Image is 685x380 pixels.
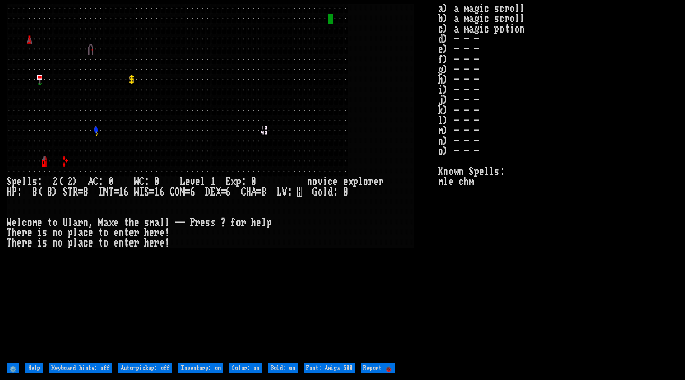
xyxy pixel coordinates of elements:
[49,363,112,373] input: Keyboard hints: off
[256,187,261,197] div: =
[190,177,195,187] div: v
[68,218,73,228] div: l
[154,218,160,228] div: a
[328,187,333,197] div: d
[175,218,180,228] div: -
[103,228,109,238] div: o
[27,177,32,187] div: l
[88,228,93,238] div: e
[52,218,58,228] div: o
[73,238,78,248] div: l
[210,187,216,197] div: E
[149,218,154,228] div: m
[73,218,78,228] div: a
[32,218,37,228] div: m
[229,363,262,373] input: Color: on
[88,218,93,228] div: ,
[185,177,190,187] div: e
[149,228,154,238] div: e
[129,228,134,238] div: e
[312,177,318,187] div: o
[333,177,338,187] div: e
[353,177,358,187] div: p
[304,363,355,373] input: Font: Amiga 500
[134,238,139,248] div: r
[154,177,160,187] div: 0
[149,238,154,248] div: e
[195,218,200,228] div: r
[32,177,37,187] div: s
[98,228,103,238] div: t
[103,218,109,228] div: a
[42,238,47,248] div: s
[343,177,348,187] div: e
[160,218,165,228] div: l
[129,238,134,248] div: e
[231,218,236,228] div: f
[134,218,139,228] div: e
[160,228,165,238] div: e
[37,177,42,187] div: :
[231,177,236,187] div: x
[154,187,160,197] div: 1
[165,218,170,228] div: l
[226,187,231,197] div: 6
[180,218,185,228] div: -
[261,218,267,228] div: l
[52,177,58,187] div: 2
[88,238,93,248] div: e
[139,177,144,187] div: C
[42,228,47,238] div: s
[12,238,17,248] div: h
[282,187,287,197] div: V
[129,218,134,228] div: h
[7,177,12,187] div: S
[221,187,226,197] div: =
[287,187,292,197] div: :
[241,187,246,197] div: C
[241,177,246,187] div: :
[12,228,17,238] div: h
[124,187,129,197] div: 6
[160,238,165,248] div: e
[216,187,221,197] div: X
[361,363,395,373] input: Report 🐞
[22,218,27,228] div: c
[124,218,129,228] div: t
[73,187,78,197] div: R
[7,363,19,373] input: ⚙️
[52,187,58,197] div: )
[37,218,42,228] div: e
[251,187,256,197] div: A
[27,228,32,238] div: e
[144,228,149,238] div: h
[25,363,43,373] input: Help
[32,187,37,197] div: 8
[109,187,114,197] div: T
[52,238,58,248] div: n
[63,218,68,228] div: U
[210,177,216,187] div: 1
[200,177,205,187] div: l
[124,228,129,238] div: t
[170,187,175,197] div: C
[190,187,195,197] div: 6
[83,228,88,238] div: c
[12,177,17,187] div: p
[83,218,88,228] div: n
[307,177,312,187] div: n
[124,238,129,248] div: t
[358,177,363,187] div: l
[363,177,368,187] div: o
[144,218,149,228] div: s
[118,363,172,373] input: Auto-pickup: off
[144,187,149,197] div: S
[205,187,210,197] div: D
[210,218,216,228] div: s
[149,187,154,197] div: =
[256,218,261,228] div: e
[47,187,52,197] div: 8
[251,177,256,187] div: 0
[27,218,32,228] div: o
[251,218,256,228] div: h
